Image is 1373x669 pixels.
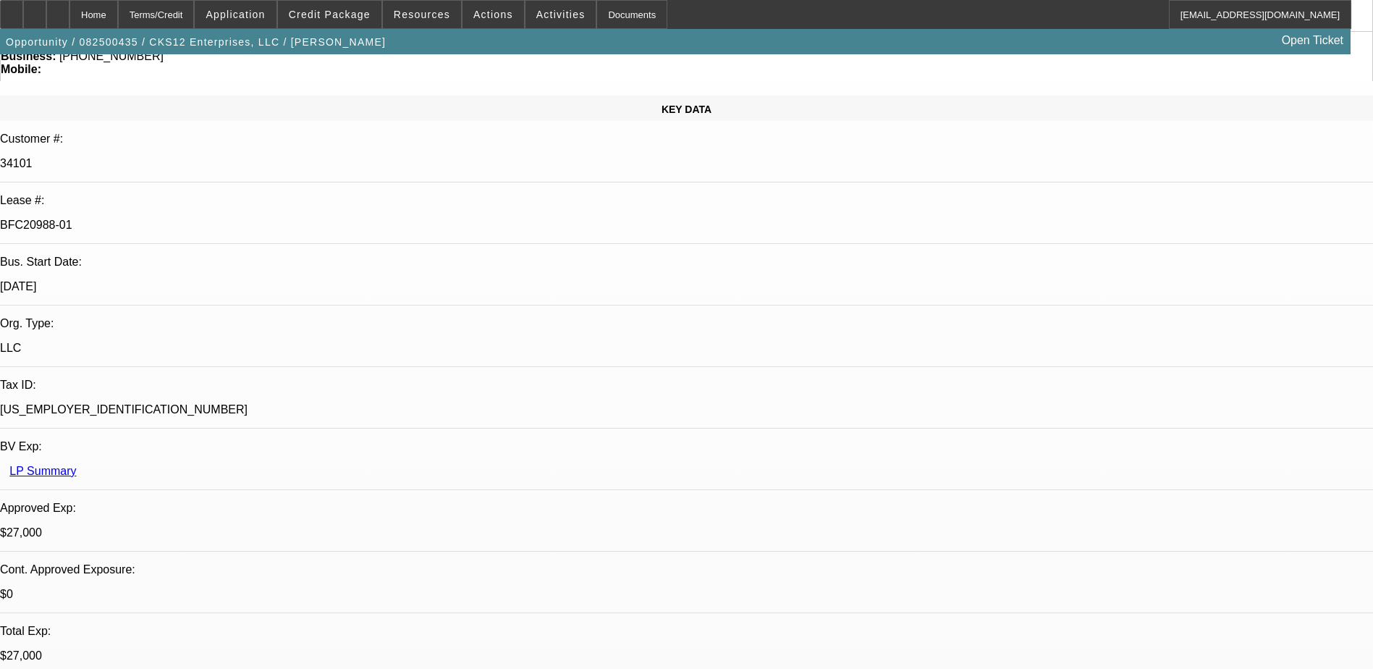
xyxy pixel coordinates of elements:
button: Credit Package [278,1,381,28]
span: Application [206,9,265,20]
span: KEY DATA [662,104,711,115]
span: Opportunity / 082500435 / CKS12 Enterprises, LLC / [PERSON_NAME] [6,36,386,48]
button: Actions [462,1,524,28]
a: Open Ticket [1276,28,1349,53]
span: Activities [536,9,586,20]
a: LP Summary [9,465,76,477]
button: Application [195,1,276,28]
span: Resources [394,9,450,20]
span: Credit Package [289,9,371,20]
strong: Mobile: [1,63,41,75]
span: Actions [473,9,513,20]
button: Activities [525,1,596,28]
button: Resources [383,1,461,28]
